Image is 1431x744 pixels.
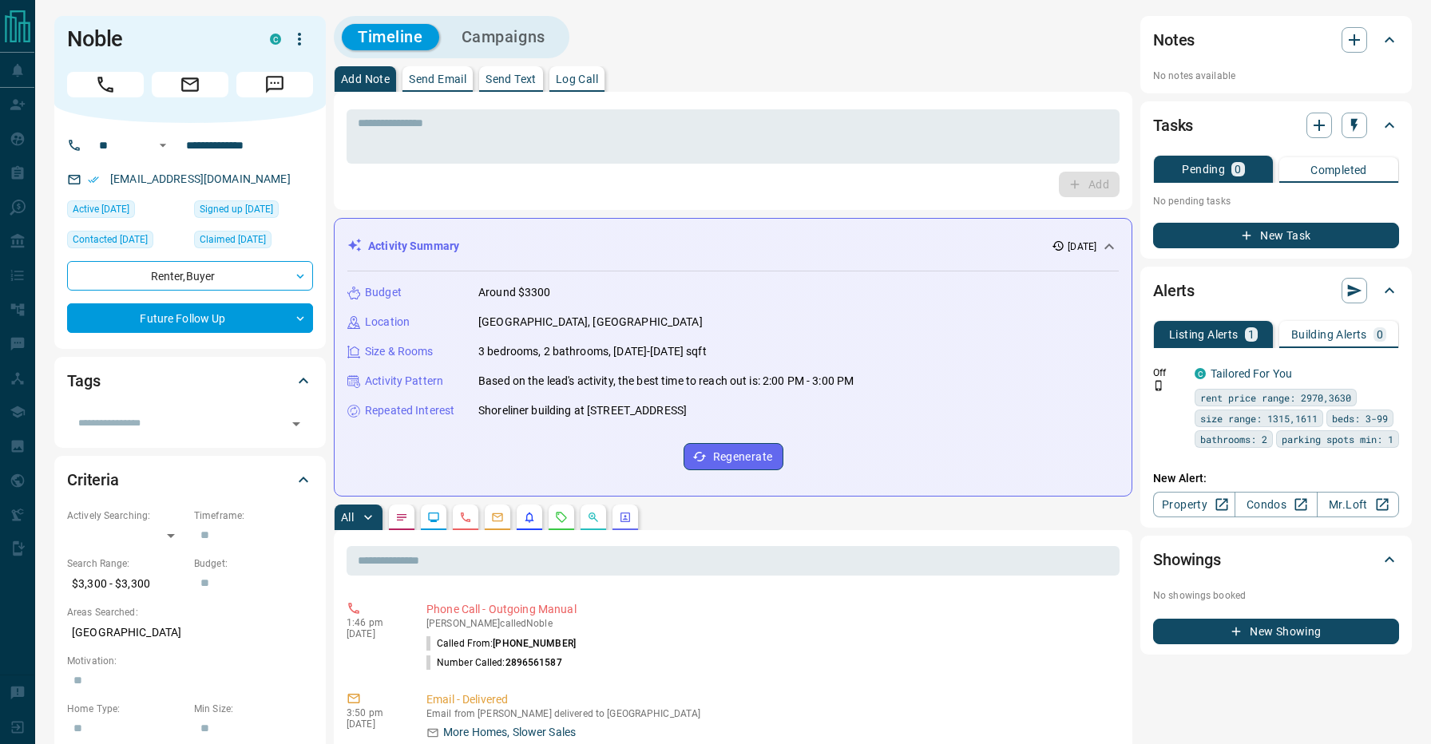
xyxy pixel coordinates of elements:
[341,73,390,85] p: Add Note
[347,628,402,639] p: [DATE]
[555,511,568,524] svg: Requests
[67,619,313,646] p: [GEOGRAPHIC_DATA]
[1200,390,1351,406] span: rent price range: 2970,3630
[478,314,703,330] p: [GEOGRAPHIC_DATA], [GEOGRAPHIC_DATA]
[1248,329,1255,340] p: 1
[587,511,600,524] svg: Opportunities
[110,172,291,185] a: [EMAIL_ADDRESS][DOMAIN_NAME]
[347,718,402,730] p: [DATE]
[1153,619,1399,644] button: New Showing
[478,284,551,301] p: Around $3300
[493,638,576,649] span: [PHONE_NUMBER]
[67,261,313,291] div: Renter , Buyer
[443,724,576,741] p: More Homes, Slower Sales
[1317,492,1399,517] a: Mr.Loft
[505,657,562,668] span: 2896561587
[1153,540,1399,579] div: Showings
[200,232,266,247] span: Claimed [DATE]
[194,200,313,223] div: Wed May 28 2025
[1153,189,1399,213] p: No pending tasks
[1153,223,1399,248] button: New Task
[152,72,228,97] span: Email
[409,73,466,85] p: Send Email
[67,200,186,223] div: Fri May 30 2025
[426,691,1113,708] p: Email - Delivered
[67,605,313,619] p: Areas Searched:
[67,362,313,400] div: Tags
[427,511,440,524] svg: Lead Browsing Activity
[1153,21,1399,59] div: Notes
[478,402,687,419] p: Shoreliner building at [STREET_ADDRESS]
[1153,69,1399,83] p: No notes available
[491,511,504,524] svg: Emails
[1153,380,1164,391] svg: Push Notification Only
[67,654,313,668] p: Motivation:
[1195,368,1206,379] div: condos.ca
[1377,329,1383,340] p: 0
[194,231,313,253] div: Thu May 29 2025
[347,707,402,718] p: 3:50 pm
[1169,329,1239,340] p: Listing Alerts
[1153,470,1399,487] p: New Alert:
[67,509,186,523] p: Actively Searching:
[486,73,537,85] p: Send Text
[67,72,144,97] span: Call
[1200,410,1318,426] span: size range: 1315,1611
[478,343,707,360] p: 3 bedrooms, 2 bathrooms, [DATE]-[DATE] sqft
[67,467,119,493] h2: Criteria
[556,73,598,85] p: Log Call
[446,24,561,50] button: Campaigns
[459,511,472,524] svg: Calls
[73,232,148,247] span: Contacted [DATE]
[347,232,1119,261] div: Activity Summary[DATE]
[67,368,100,394] h2: Tags
[1182,164,1225,175] p: Pending
[365,284,402,301] p: Budget
[426,618,1113,629] p: [PERSON_NAME] called Noble
[684,443,783,470] button: Regenerate
[1153,547,1221,572] h2: Showings
[426,655,562,670] p: Number Called:
[365,402,454,419] p: Repeated Interest
[1291,329,1367,340] p: Building Alerts
[88,174,99,185] svg: Email Verified
[365,314,410,330] p: Location
[1332,410,1388,426] span: beds: 3-99
[1282,431,1393,447] span: parking spots min: 1
[523,511,536,524] svg: Listing Alerts
[67,26,246,52] h1: Noble
[194,556,313,571] p: Budget:
[1211,367,1292,380] a: Tailored For You
[67,556,186,571] p: Search Range:
[1153,278,1195,303] h2: Alerts
[341,512,354,523] p: All
[67,571,186,597] p: $3,300 - $3,300
[1153,366,1185,380] p: Off
[368,238,459,255] p: Activity Summary
[395,511,408,524] svg: Notes
[153,136,172,155] button: Open
[365,343,434,360] p: Size & Rooms
[619,511,632,524] svg: Agent Actions
[1200,431,1267,447] span: bathrooms: 2
[365,373,443,390] p: Activity Pattern
[1235,164,1241,175] p: 0
[67,461,313,499] div: Criteria
[194,702,313,716] p: Min Size:
[1153,27,1195,53] h2: Notes
[426,636,576,651] p: Called From:
[347,617,402,628] p: 1:46 pm
[1153,492,1235,517] a: Property
[67,231,186,253] div: Tue Aug 12 2025
[1153,113,1193,138] h2: Tasks
[73,201,129,217] span: Active [DATE]
[285,413,307,435] button: Open
[426,708,1113,719] p: Email from [PERSON_NAME] delivered to [GEOGRAPHIC_DATA]
[1153,271,1399,310] div: Alerts
[1310,164,1367,176] p: Completed
[478,373,854,390] p: Based on the lead's activity, the best time to reach out is: 2:00 PM - 3:00 PM
[194,509,313,523] p: Timeframe:
[1153,106,1399,144] div: Tasks
[1068,239,1096,254] p: [DATE]
[236,72,313,97] span: Message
